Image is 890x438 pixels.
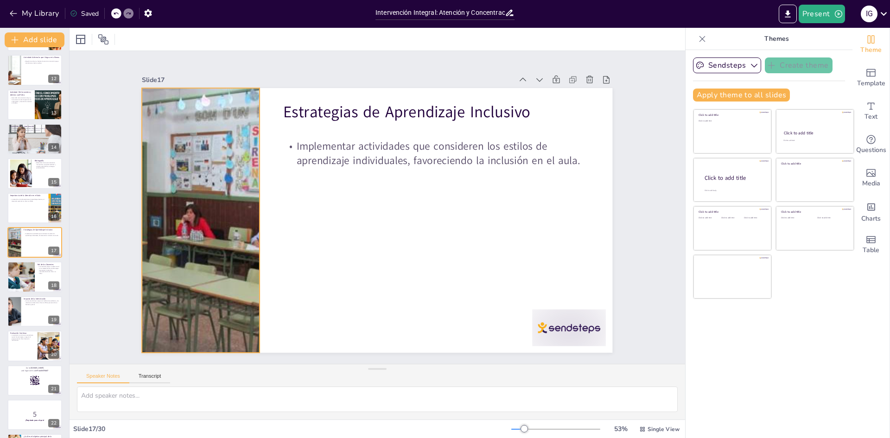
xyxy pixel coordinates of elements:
[852,195,890,228] div: Add charts and graphs
[865,112,877,122] span: Text
[35,160,59,163] p: Bibliografía
[860,45,882,55] span: Theme
[610,425,632,433] div: 53 %
[10,194,46,197] p: Importancia de la Atención en el Aula
[48,109,59,117] div: 13
[7,89,62,120] div: 13
[781,217,810,219] div: Click to add text
[7,193,62,223] div: 16
[98,34,109,45] span: Position
[799,5,845,23] button: Present
[817,217,846,219] div: Click to add text
[699,113,765,117] div: Click to add title
[705,174,764,182] div: Click to add title
[699,210,765,214] div: Click to add title
[48,350,59,359] div: 20
[7,400,62,430] div: 22
[744,217,765,219] div: Click to add text
[10,198,46,202] p: La atención es fundamental para el aprendizaje efectivo y el desarrollo social de los niños con T...
[7,365,62,396] div: 21
[861,6,877,22] div: I G
[48,247,59,255] div: 17
[7,261,62,292] div: 18
[24,298,59,300] p: Impacto de la Intervención
[699,120,765,122] div: Click to add text
[852,228,890,261] div: Add a table
[10,335,35,342] p: La evaluación continua es esencial para ajustar las estrategias y asegurar el progreso de los niñ...
[10,367,59,369] p: Go to
[861,214,881,224] span: Charts
[7,227,62,258] div: 17
[48,178,59,186] div: 15
[779,5,797,23] button: Export to PowerPoint
[10,332,35,335] p: Evaluación Continua
[852,61,890,95] div: Add ready made slides
[863,245,879,255] span: Table
[693,57,761,73] button: Sendsteps
[7,55,62,85] div: 12
[852,28,890,61] div: Change the overall theme
[7,124,62,154] div: 14
[129,373,171,383] button: Transcript
[7,330,62,361] div: 20
[856,145,886,155] span: Questions
[48,75,59,83] div: 12
[70,9,99,18] div: Saved
[48,212,59,221] div: 16
[862,178,880,189] span: Media
[24,56,59,59] p: Actividad: Adivino lo que Llega a mis Manos
[852,95,890,128] div: Add text boxes
[5,32,64,47] button: Add slide
[283,102,589,123] p: Estrategias de Aprendizaje Inclusivo
[852,161,890,195] div: Add images, graphics, shapes or video
[10,409,59,419] p: 5
[73,32,88,47] div: Layout
[48,419,59,427] div: 22
[48,281,59,290] div: 18
[38,266,59,274] p: Los docentes juegan un papel crucial en la implementación de estrategias que apoyen la atención y...
[7,158,62,189] div: 15
[77,373,129,383] button: Speaker Notes
[7,6,63,21] button: My Library
[31,367,44,369] strong: [DOMAIN_NAME]
[852,128,890,161] div: Get real-time input from your audience
[48,143,59,152] div: 14
[721,217,742,219] div: Click to add text
[784,130,845,136] div: Click to add title
[705,189,763,191] div: Click to add body
[710,28,843,50] p: Themes
[10,128,59,131] p: La evaluación se realizará mediante observaciones, reportes de docentes y el uso de instrumentos ...
[10,97,32,104] p: Desarrollar el razonamiento lógico y la memoria a través de ejercicios de organización y creación...
[73,425,511,433] div: Slide 17 / 30
[24,229,59,231] p: Estrategias de Aprendizaje Inclusivo
[781,210,847,214] div: Click to add title
[10,369,59,372] p: and login with code
[24,300,59,305] p: La intervención busca mejorar el rendimiento académico y las relaciones sociales de los niños con...
[48,316,59,324] div: 19
[765,57,833,73] button: Create theme
[783,140,845,142] div: Click to add text
[857,78,885,89] span: Template
[693,89,790,102] button: Apply theme to all slides
[38,263,59,266] p: Rol de los Docentes
[24,233,59,236] p: Implementar actividades que consideren los estilos de aprendizaje individuales, favoreciendo la i...
[648,425,680,433] span: Single View
[35,162,59,169] p: Referencias clave que sustentan la intervención, incluyendo el DSM V y estudios sobre TDAH y estr...
[142,76,512,84] div: Slide 17
[10,125,59,128] p: Evaluación de la Intervención
[861,5,877,23] button: I G
[7,296,62,327] div: 19
[699,217,719,219] div: Click to add text
[781,162,847,165] div: Click to add title
[10,91,32,96] p: Actividad: Me Concentro y Adivino cuál Falta
[25,419,44,421] strong: ¡Prepárate para el quiz!
[283,139,589,168] p: Implementar actividades que consideren los estilos de aprendizaje individuales, favoreciendo la i...
[24,61,59,64] p: Regular la conducta y focalizar la atención a través de juegos de adivinanza táctil y auditiva.
[375,6,505,19] input: Insert title
[48,385,59,393] div: 21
